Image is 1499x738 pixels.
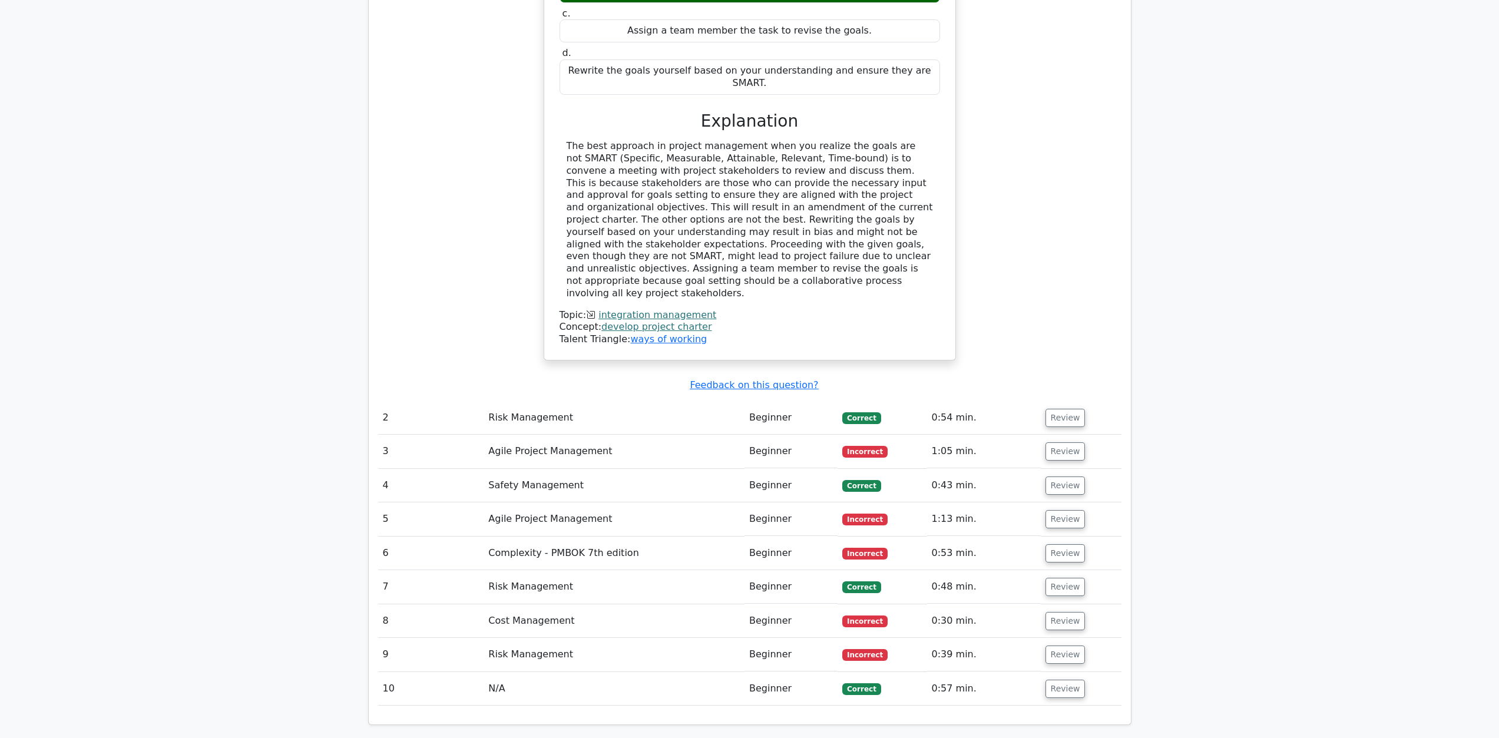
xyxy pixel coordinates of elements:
[1045,409,1086,427] button: Review
[744,570,838,604] td: Beginner
[484,537,744,570] td: Complexity - PMBOK 7th edition
[690,379,818,390] a: Feedback on this question?
[927,435,1041,468] td: 1:05 min.
[744,672,838,706] td: Beginner
[842,581,881,593] span: Correct
[560,309,940,322] div: Topic:
[744,502,838,536] td: Beginner
[378,604,484,638] td: 8
[560,309,940,346] div: Talent Triangle:
[1045,544,1086,562] button: Review
[927,502,1041,536] td: 1:13 min.
[927,604,1041,638] td: 0:30 min.
[927,570,1041,604] td: 0:48 min.
[598,309,716,320] a: integration management
[927,537,1041,570] td: 0:53 min.
[842,683,881,695] span: Correct
[560,321,940,333] div: Concept:
[744,469,838,502] td: Beginner
[1045,646,1086,664] button: Review
[842,649,888,661] span: Incorrect
[744,537,838,570] td: Beginner
[744,604,838,638] td: Beginner
[378,537,484,570] td: 6
[378,401,484,435] td: 2
[484,672,744,706] td: N/A
[842,514,888,525] span: Incorrect
[378,502,484,536] td: 5
[842,480,881,492] span: Correct
[560,19,940,42] div: Assign a team member the task to revise the goals.
[927,469,1041,502] td: 0:43 min.
[1045,442,1086,461] button: Review
[567,111,933,131] h3: Explanation
[484,401,744,435] td: Risk Management
[927,401,1041,435] td: 0:54 min.
[562,8,571,19] span: c.
[927,638,1041,671] td: 0:39 min.
[378,638,484,671] td: 9
[484,570,744,604] td: Risk Management
[1045,612,1086,630] button: Review
[744,638,838,671] td: Beginner
[1045,476,1086,495] button: Review
[484,502,744,536] td: Agile Project Management
[842,548,888,560] span: Incorrect
[378,469,484,502] td: 4
[842,615,888,627] span: Incorrect
[1045,510,1086,528] button: Review
[378,570,484,604] td: 7
[378,435,484,468] td: 3
[484,604,744,638] td: Cost Management
[484,435,744,468] td: Agile Project Management
[744,401,838,435] td: Beginner
[378,672,484,706] td: 10
[842,446,888,458] span: Incorrect
[1045,680,1086,698] button: Review
[842,412,881,424] span: Correct
[630,333,707,345] a: ways of working
[484,469,744,502] td: Safety Management
[560,59,940,95] div: Rewrite the goals yourself based on your understanding and ensure they are SMART.
[744,435,838,468] td: Beginner
[484,638,744,671] td: Risk Management
[562,47,571,58] span: d.
[927,672,1041,706] td: 0:57 min.
[1045,578,1086,596] button: Review
[601,321,712,332] a: develop project charter
[567,140,933,299] div: The best approach in project management when you realize the goals are not SMART (Specific, Measu...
